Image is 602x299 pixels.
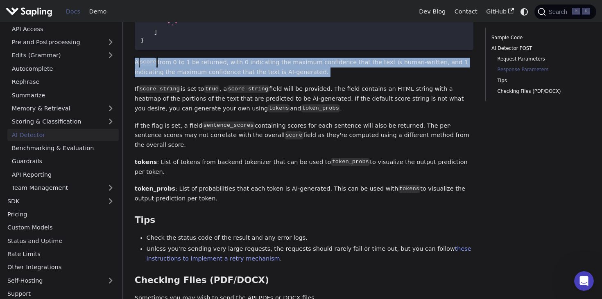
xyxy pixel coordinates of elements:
img: Sapling.ai [6,6,52,18]
li: Check the status code of the result and any error logs. [147,233,473,243]
code: token_probs [331,158,370,166]
code: score [285,131,303,139]
a: Summarize [7,89,119,101]
span: ] [154,29,157,35]
strong: tokens [135,159,157,165]
a: Docs [61,5,85,18]
a: Guardrails [7,155,119,167]
a: Status and Uptime [3,235,119,247]
code: score_string [138,85,181,93]
a: Tips [497,77,584,85]
a: Scoring & Classification [7,116,119,128]
a: Edits (Grammar) [7,49,119,61]
p: : List of probabilities that each token is AI-generated. This can be used with to visualize the o... [135,184,473,204]
p: : List of tokens from backend tokenizer that can be used to to visualize the output prediction pe... [135,157,473,177]
a: AI Detector POST [491,45,587,52]
kbd: ⌘ [572,8,580,15]
a: Dev Blog [414,5,450,18]
code: score [139,58,158,66]
code: sentence_scores [202,121,255,130]
strong: token_probs [135,185,175,192]
a: SDK [3,195,102,207]
p: A from 0 to 1 be returned, with 0 indicating the maximum confidence that the text is human-writte... [135,58,473,77]
span: } [140,37,144,43]
code: tokens [268,104,290,112]
a: Autocomplete [7,63,119,74]
button: Switch between dark and light mode (currently system mode) [518,6,530,18]
button: Expand sidebar category 'SDK' [102,195,119,207]
a: Request Parameters [497,55,584,63]
a: Rate Limits [3,248,119,260]
h3: Checking Files (PDF/DOCX) [135,275,473,286]
p: If is set to , a field will be provided. The field contains an HTML string with a heatmap of the ... [135,84,473,113]
li: Unless you're sending very large requests, the requests should rarely fail or time out, but you c... [147,244,473,264]
a: these instructions to implement a retry mechanism [147,245,471,262]
p: If the flag is set, a field containing scores for each sentence will also be returned. The per-se... [135,121,473,150]
a: Pre and Postprocessing [7,36,119,48]
code: score_string [227,85,269,93]
code: true [204,85,220,93]
a: Memory & Retrieval [7,103,119,115]
a: Pricing [3,209,119,220]
iframe: Intercom live chat [574,271,594,291]
a: API Access [7,23,119,35]
kbd: K [582,8,590,15]
a: Benchmarking & Evaluation [7,142,119,154]
a: Sample Code [491,34,587,42]
a: API Reporting [7,169,119,180]
button: Search (Command+K) [534,4,596,19]
span: "." [167,21,178,27]
a: Other Integrations [3,261,119,273]
a: Demo [85,5,111,18]
a: AI Detector [7,129,119,141]
a: GitHub [482,5,518,18]
a: Response Parameters [497,66,584,74]
a: Contact [450,5,482,18]
a: Team Management [7,182,119,194]
a: Custom Models [3,222,119,234]
a: Checking Files (PDF/DOCX) [497,88,584,95]
a: Sapling.ai [6,6,55,18]
code: tokens [398,185,420,193]
a: Rephrase [7,76,119,88]
h3: Tips [135,215,473,226]
a: Self-Hosting [3,274,119,286]
code: token_probs [301,104,340,112]
span: Search [546,9,572,15]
